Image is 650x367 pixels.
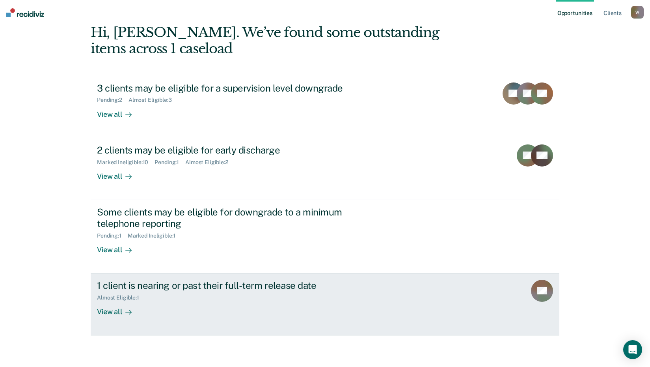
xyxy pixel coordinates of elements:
[623,340,642,359] div: Open Intercom Messenger
[97,82,374,94] div: 3 clients may be eligible for a supervision level downgrade
[91,24,466,57] div: Hi, [PERSON_NAME]. We’ve found some outstanding items across 1 caseload
[97,294,145,301] div: Almost Eligible : 1
[97,97,129,103] div: Pending : 2
[631,6,644,19] button: W
[97,280,374,291] div: 1 client is nearing or past their full-term release date
[91,273,559,335] a: 1 client is nearing or past their full-term release dateAlmost Eligible:1View all
[185,159,235,166] div: Almost Eligible : 2
[97,232,128,239] div: Pending : 1
[6,8,44,17] img: Recidiviz
[155,159,185,166] div: Pending : 1
[128,232,182,239] div: Marked Ineligible : 1
[97,144,374,156] div: 2 clients may be eligible for early discharge
[97,239,141,254] div: View all
[97,159,155,166] div: Marked Ineligible : 10
[97,206,374,229] div: Some clients may be eligible for downgrade to a minimum telephone reporting
[97,301,141,316] div: View all
[97,165,141,181] div: View all
[97,103,141,119] div: View all
[91,200,559,273] a: Some clients may be eligible for downgrade to a minimum telephone reportingPending:1Marked Inelig...
[129,97,178,103] div: Almost Eligible : 3
[91,138,559,200] a: 2 clients may be eligible for early dischargeMarked Ineligible:10Pending:1Almost Eligible:2View all
[91,76,559,138] a: 3 clients may be eligible for a supervision level downgradePending:2Almost Eligible:3View all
